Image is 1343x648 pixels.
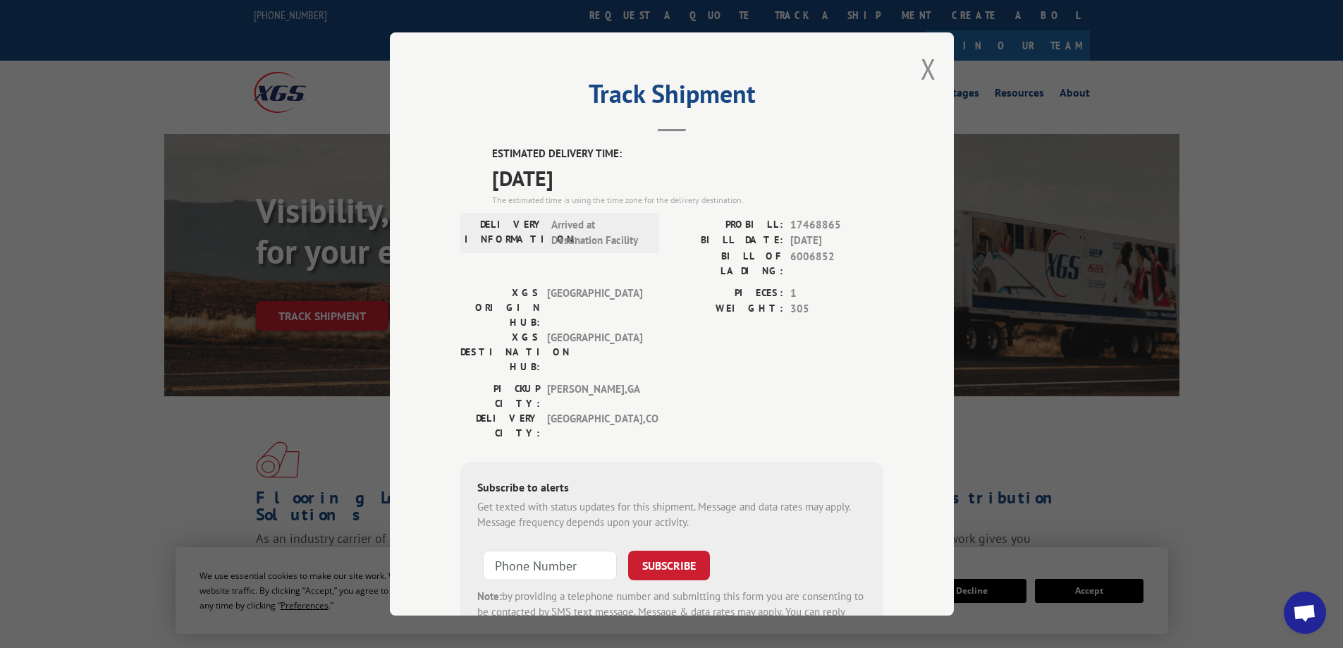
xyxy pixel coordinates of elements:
[547,330,642,374] span: [GEOGRAPHIC_DATA]
[1284,592,1326,634] a: Open chat
[477,589,866,637] div: by providing a telephone number and submitting this form you are consenting to be contacted by SM...
[547,411,642,441] span: [GEOGRAPHIC_DATA] , CO
[790,233,883,249] span: [DATE]
[672,301,783,317] label: WEIGHT:
[460,286,540,330] label: XGS ORIGIN HUB:
[790,249,883,279] span: 6006852
[460,381,540,411] label: PICKUP CITY:
[492,194,883,207] div: The estimated time is using the time zone for the delivery destination.
[672,217,783,233] label: PROBILL:
[460,411,540,441] label: DELIVERY CITY:
[547,286,642,330] span: [GEOGRAPHIC_DATA]
[465,217,544,249] label: DELIVERY INFORMATION:
[477,589,502,603] strong: Note:
[790,217,883,233] span: 17468865
[628,551,710,580] button: SUBSCRIBE
[477,479,866,499] div: Subscribe to alerts
[921,50,936,87] button: Close modal
[790,301,883,317] span: 305
[483,551,617,580] input: Phone Number
[672,233,783,249] label: BILL DATE:
[547,381,642,411] span: [PERSON_NAME] , GA
[477,499,866,531] div: Get texted with status updates for this shipment. Message and data rates may apply. Message frequ...
[551,217,646,249] span: Arrived at Destination Facility
[492,162,883,194] span: [DATE]
[672,249,783,279] label: BILL OF LADING:
[790,286,883,302] span: 1
[672,286,783,302] label: PIECES:
[460,84,883,111] h2: Track Shipment
[492,146,883,162] label: ESTIMATED DELIVERY TIME:
[460,330,540,374] label: XGS DESTINATION HUB:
